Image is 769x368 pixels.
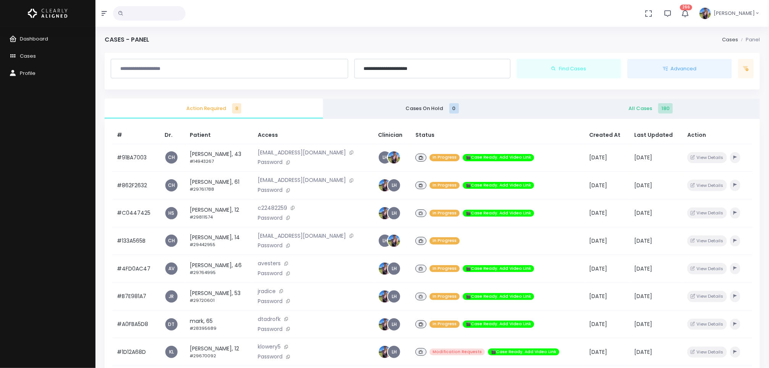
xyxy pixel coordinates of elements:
td: #B7E981A7 [112,283,160,311]
a: JR [165,290,178,303]
button: Find Cases [517,59,621,79]
button: View Details [687,319,727,330]
p: [EMAIL_ADDRESS][DOMAIN_NAME] [258,149,369,157]
span: 🎬Case Ready. Add Video Link [463,293,534,300]
a: CH [165,151,178,164]
span: [DATE] [634,320,652,328]
span: 🎬Case Ready. Add Video Link [488,349,559,356]
span: 🎬Case Ready. Add Video Link [463,182,534,189]
li: Panel [738,36,760,44]
td: #1D12A68D [112,338,160,366]
a: CH [165,235,178,247]
img: Logo Horizontal [28,5,68,21]
th: # [112,126,160,144]
span: 180 [658,103,673,113]
span: 🎬Case Ready. Add Video Link [463,265,534,272]
span: [DATE] [589,209,607,217]
small: #29720601 [190,297,215,303]
p: avesters [258,259,369,268]
span: Dashboard [20,35,48,42]
a: DT [165,318,178,331]
a: LH [388,263,400,275]
p: jradice [258,287,369,296]
span: 🎬Case Ready. Add Video Link [463,210,534,217]
button: View Details [687,347,727,358]
span: Cases [20,52,36,60]
button: View Details [687,263,727,274]
td: #4FD0AC47 [112,255,160,283]
td: [PERSON_NAME], 61 [185,172,253,199]
span: [PERSON_NAME] [714,10,755,17]
a: LH [388,179,400,191]
small: #14943267 [190,158,214,164]
span: [DATE] [634,237,652,245]
span: In Progress [430,210,460,217]
span: Modification Requests [430,349,485,356]
span: Cases On Hold [329,105,535,112]
a: LH [388,318,400,331]
th: Access [254,126,374,144]
span: [DATE] [634,348,652,356]
a: LH [388,207,400,219]
span: [DATE] [634,154,652,161]
a: LH [388,346,400,358]
span: Action Required [111,105,317,112]
a: HS [165,207,178,219]
span: LH [379,235,391,247]
span: [DATE] [589,154,607,161]
span: In Progress [430,265,460,272]
td: mark, 65 [185,310,253,338]
button: View Details [687,235,727,246]
span: 266 [680,5,692,10]
button: Advanced [627,59,732,79]
span: [DATE] [589,348,607,356]
a: LH [388,290,400,303]
td: #C0447425 [112,199,160,227]
p: Password [258,269,369,278]
span: 🎬Case Ready. Add Video Link [463,321,534,328]
small: #29442955 [190,242,215,248]
th: Clinician [373,126,411,144]
p: Password [258,242,369,250]
p: [EMAIL_ADDRESS][DOMAIN_NAME] [258,176,369,185]
p: [EMAIL_ADDRESS][DOMAIN_NAME] [258,232,369,240]
span: [DATE] [589,292,607,300]
span: [DATE] [589,320,607,328]
span: [DATE] [634,209,652,217]
small: #28395689 [190,325,216,331]
td: [PERSON_NAME], 43 [185,144,253,172]
th: Created At [585,126,630,144]
td: [PERSON_NAME], 14 [185,227,253,255]
small: #29761788 [190,186,214,192]
span: In Progress [430,293,460,300]
a: Cases [722,36,738,43]
h4: Cases - Panel [105,36,149,43]
span: All Cases [548,105,754,112]
span: [DATE] [589,265,607,272]
button: View Details [687,152,727,163]
span: [DATE] [589,237,607,245]
span: In Progress [430,154,460,161]
p: klowery5 [258,343,369,351]
td: [PERSON_NAME], 53 [185,283,253,311]
a: CH [165,179,178,191]
td: #133A565B [112,227,160,255]
span: 8 [232,103,241,113]
span: [DATE] [589,182,607,189]
td: #A0FBA5D8 [112,310,160,338]
td: #862F2632 [112,172,160,199]
th: Action [683,126,752,144]
a: AV [165,263,178,275]
a: KL [165,346,178,358]
th: Status [411,126,585,144]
